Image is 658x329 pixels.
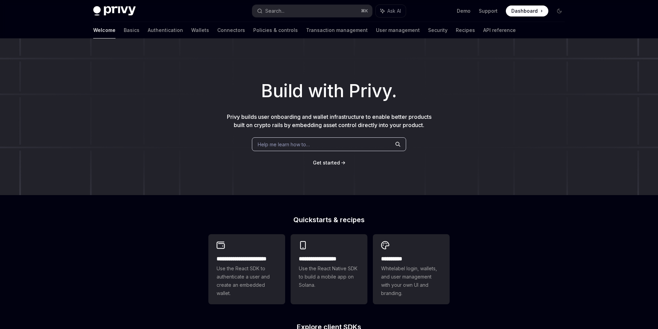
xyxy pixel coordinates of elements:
span: Use the React Native SDK to build a mobile app on Solana. [299,264,359,289]
a: Policies & controls [253,22,298,38]
a: Demo [457,8,471,14]
a: **** *****Whitelabel login, wallets, and user management with your own UI and branding. [373,234,450,304]
h2: Quickstarts & recipes [208,216,450,223]
a: Support [479,8,498,14]
h1: Build with Privy. [11,78,647,104]
a: Dashboard [506,5,548,16]
button: Ask AI [376,5,406,17]
div: Search... [265,7,284,15]
a: Welcome [93,22,115,38]
a: Get started [313,159,340,166]
span: Ask AI [387,8,401,14]
span: Use the React SDK to authenticate a user and create an embedded wallet. [217,264,277,297]
a: API reference [483,22,516,38]
a: Connectors [217,22,245,38]
a: Wallets [191,22,209,38]
a: Security [428,22,448,38]
span: Whitelabel login, wallets, and user management with your own UI and branding. [381,264,441,297]
button: Toggle dark mode [554,5,565,16]
span: Get started [313,160,340,166]
a: Basics [124,22,139,38]
a: Authentication [148,22,183,38]
a: User management [376,22,420,38]
a: Transaction management [306,22,368,38]
img: dark logo [93,6,136,16]
span: Dashboard [511,8,538,14]
a: Recipes [456,22,475,38]
span: ⌘ K [361,8,368,14]
span: Privy builds user onboarding and wallet infrastructure to enable better products built on crypto ... [227,113,431,128]
span: Help me learn how to… [258,141,310,148]
button: Search...⌘K [252,5,372,17]
a: **** **** **** ***Use the React Native SDK to build a mobile app on Solana. [291,234,367,304]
